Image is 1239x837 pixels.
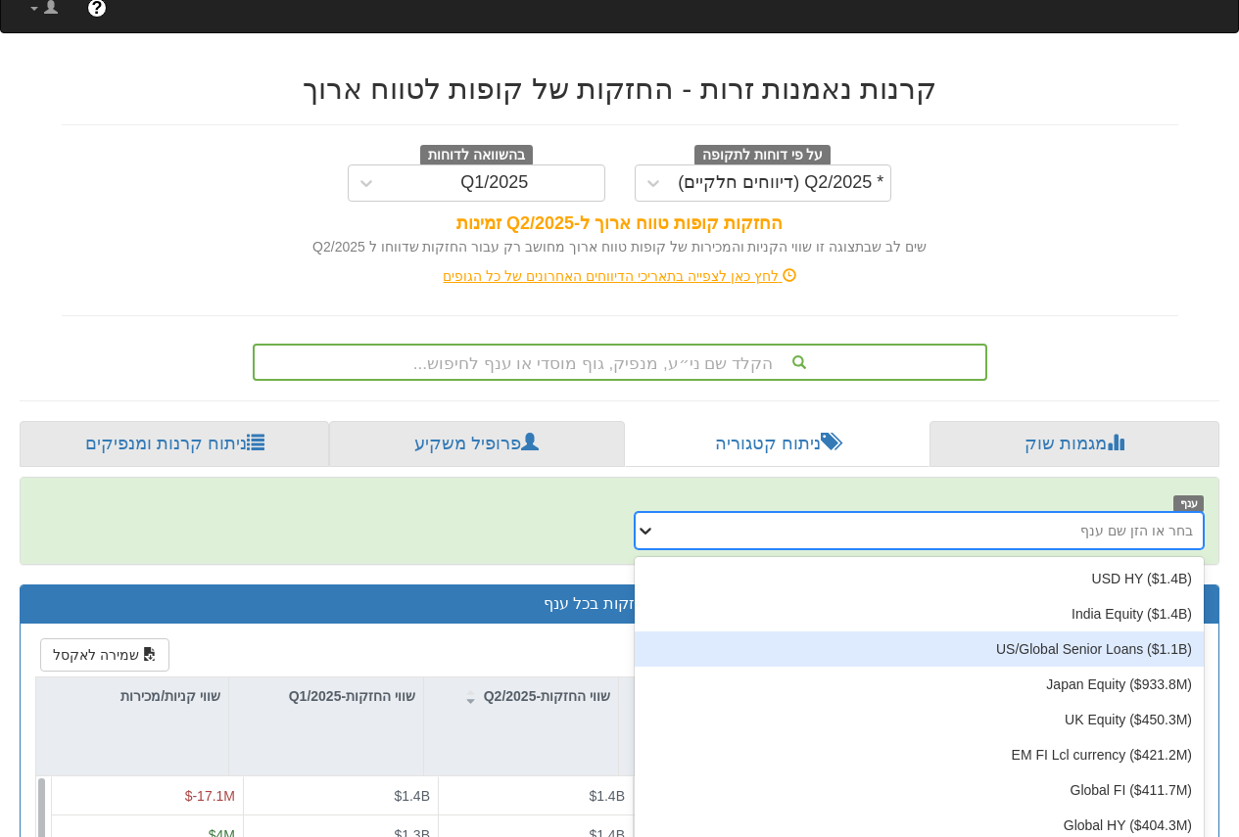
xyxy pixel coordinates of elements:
[635,667,1205,702] div: Japan Equity ‎($933.8M‎)‎
[47,266,1193,286] div: לחץ כאן לצפייה בתאריכי הדיווחים האחרונים של כל הגופים
[694,145,831,166] span: על פי דוחות לתקופה
[635,596,1205,631] div: India Equity ‎($1.4B‎)‎
[36,677,228,715] div: שווי קניות/מכירות
[635,631,1205,667] div: US/Global Senior Loans ‎($1.1B‎)‎
[62,211,1178,237] div: החזקות קופות טווח ארוך ל-Q2/2025 זמינות
[62,72,1178,105] h2: קרנות נאמנות זרות - החזקות של קופות לטווח ארוך
[20,421,329,468] a: ניתוח קרנות ומנפיקים
[329,421,624,468] a: פרופיל משקיע
[185,788,235,804] span: $-17.1M
[1173,495,1204,512] span: ענף
[589,788,625,804] span: $1.4B
[1080,521,1193,540] div: בחר או הזן שם ענף
[625,421,929,468] a: ניתוח קטגוריה
[635,737,1205,772] div: EM FI Lcl currency ‎($421.2M‎)‎
[40,638,169,672] button: שמירה לאקסל
[394,788,430,804] span: $1.4B
[420,145,533,166] span: בהשוואה לדוחות
[635,772,1205,808] div: Global FI ‎($411.7M‎)‎
[229,677,423,715] div: שווי החזקות-Q1/2025
[929,421,1219,468] a: מגמות שוק
[255,346,985,379] div: הקלד שם ני״ע, מנפיק, גוף מוסדי או ענף לחיפוש...
[424,677,618,715] div: שווי החזקות-Q2/2025
[635,702,1205,737] div: UK Equity ‎($450.3M‎)‎
[460,173,528,193] div: Q1/2025
[62,237,1178,256] div: שים לב שבתצוגה זו שווי הקניות והמכירות של קופות טווח ארוך מחושב רק עבור החזקות שדווחו ל Q2/2025
[35,595,1204,613] h3: סה״כ החזקות בכל ענף
[678,173,883,193] div: * Q2/2025 (דיווחים חלקיים)
[635,561,1205,596] div: USD HY ‎($1.4B‎)‎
